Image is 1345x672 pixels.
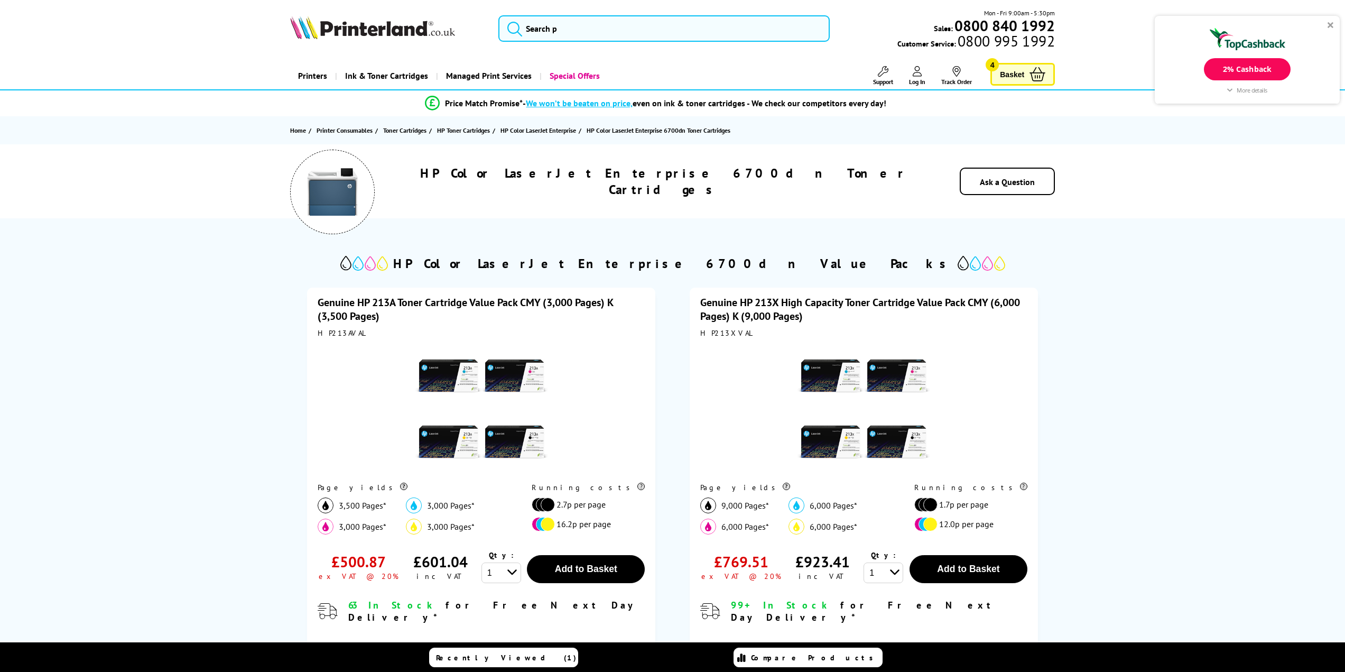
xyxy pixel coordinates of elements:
span: Qty: [871,550,896,560]
a: Basket 4 [990,63,1055,86]
a: Track Order [941,66,972,86]
a: HP Color LaserJet Enterprise [500,125,579,136]
img: HP Color LaserJet Enterprise 6700dn Colour Printer Toner Cartridges [306,165,359,218]
h1: HP Color LaserJet Enterprise 6700dn Toner Cartridges [406,165,922,198]
span: Support [873,78,893,86]
div: £601.04 [413,552,468,572]
a: Printerland Logo [290,16,485,41]
img: black_icon.svg [318,498,333,513]
span: 9,000 Pages* [721,500,769,511]
img: yellow_icon.svg [789,519,804,535]
img: magenta_icon.svg [318,519,333,535]
span: for Free Next Day Delivery* [348,599,638,623]
img: HP 213A Toner Cartridge Value Pack CMY (3,000 Pages) K (3,500 Pages) [415,343,548,475]
span: Price Match Promise* [445,98,523,108]
a: Home [290,125,309,136]
img: HP 213X High Capacity Toner Cartridge Value Pack CMY (6,000 Pages) K (9,000 Pages) [797,343,930,475]
span: 4 [986,58,999,71]
div: ex VAT @ 20% [701,572,781,581]
a: Printers [290,62,335,89]
span: Toner Cartridges [383,125,426,136]
h2: HP Color LaserJet Enterprise 6700dn Value Packs [393,255,952,272]
li: 16.2p per page [532,517,639,531]
div: - even on ink & toner cartridges - We check our competitors every day! [523,98,886,108]
li: 12.0p per page [914,517,1022,531]
span: Basket [1000,67,1024,81]
div: HP213AVAL [318,328,645,338]
div: HP213XVAL [700,328,1027,338]
div: ex VAT @ 20% [319,572,398,581]
b: 0800 840 1992 [954,16,1055,35]
a: Compare Products [734,648,883,667]
li: 2.7p per page [532,498,639,512]
a: Printer Consumables [317,125,375,136]
img: cyan_icon.svg [406,498,422,513]
img: Printerland Logo [290,16,455,39]
img: black_icon.svg [700,498,716,513]
a: Recently Viewed (1) [429,648,578,667]
span: Compare Products [751,653,879,662]
span: 3,000 Pages* [427,500,475,511]
span: Printer Consumables [317,125,373,136]
button: Add to Basket [910,555,1027,583]
img: yellow_icon.svg [406,519,422,535]
div: Page yields [700,483,897,492]
button: view more [974,634,1027,654]
span: 3,000 Pages* [339,521,386,532]
a: Ink & Toner Cartridges [335,62,436,89]
span: 6,000 Pages* [810,521,857,532]
li: modal_Promise [255,94,1057,113]
a: 0800 840 1992 [953,21,1055,31]
div: inc VAT [416,572,465,581]
span: 99+ In Stock [731,599,831,611]
button: Add to Basket [527,555,645,583]
a: Special Offers [540,62,608,89]
li: 1.7p per page [914,498,1022,512]
span: Add to Basket [555,564,617,574]
span: Recently Viewed (1) [436,653,577,662]
span: Sales: [934,23,953,33]
span: HP Color LaserJet Enterprise [500,125,576,136]
span: HP Toner Cartridges [437,125,490,136]
a: Ask a Question [980,177,1035,187]
a: Managed Print Services [436,62,540,89]
span: Add to Basket [937,564,999,574]
a: Support [873,66,893,86]
span: for Free Next Day Delivery* [731,599,997,623]
div: Page yields [318,483,514,492]
a: HP Toner Cartridges [437,125,493,136]
a: Genuine HP 213X High Capacity Toner Cartridge Value Pack CMY (6,000 Pages) K (9,000 Pages) [700,296,1020,323]
span: 6,000 Pages* [721,521,769,532]
div: inc VAT [799,572,847,581]
span: 3,500 Pages* [339,500,386,511]
span: We won’t be beaten on price, [526,98,633,108]
a: Toner Cartridges [383,125,429,136]
span: 6,000 Pages* [810,500,857,511]
span: Mon - Fri 9:00am - 5:30pm [984,8,1055,18]
img: magenta_icon.svg [700,519,716,535]
div: £923.41 [795,552,850,572]
input: Search p [498,15,830,42]
span: HP Color LaserJet Enterprise 6700dn Toner Cartridges [587,126,730,134]
span: Qty: [489,550,514,560]
div: Running costs [532,483,645,492]
a: Log In [909,66,925,86]
span: 3,000 Pages* [427,521,475,532]
span: Ink & Toner Cartridges [345,62,428,89]
span: Log In [909,78,925,86]
div: £769.51 [714,552,768,572]
span: 63 In Stock [348,599,437,611]
span: 0800 995 1992 [956,36,1055,46]
div: £500.87 [331,552,386,572]
button: view more [591,634,645,654]
span: Customer Service: [897,36,1055,49]
img: cyan_icon.svg [789,498,804,513]
a: Genuine HP 213A Toner Cartridge Value Pack CMY (3,000 Pages) K (3,500 Pages) [318,296,613,323]
div: Running costs [914,483,1027,492]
